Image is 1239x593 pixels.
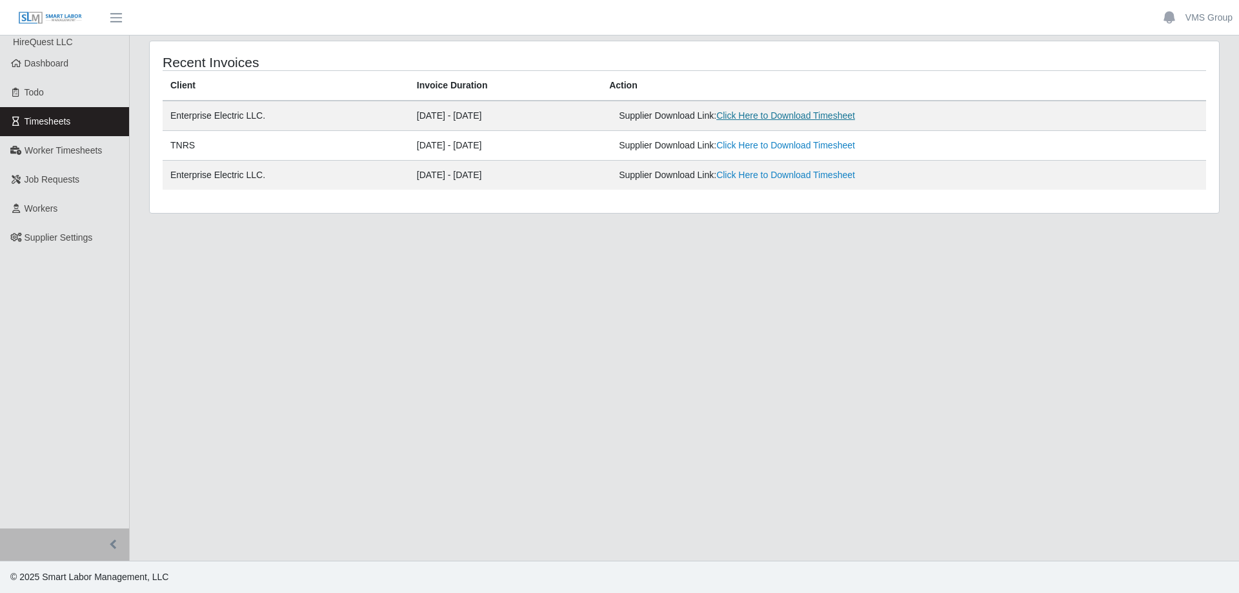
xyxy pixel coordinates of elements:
[1185,11,1233,25] a: VMS Group
[25,203,58,214] span: Workers
[716,170,855,180] a: Click Here to Download Timesheet
[18,11,83,25] img: SLM Logo
[25,87,44,97] span: Todo
[163,131,409,161] td: TNRS
[25,174,80,185] span: Job Requests
[163,71,409,101] th: Client
[601,71,1206,101] th: Action
[25,145,102,156] span: Worker Timesheets
[10,572,168,582] span: © 2025 Smart Labor Management, LLC
[619,109,992,123] div: Supplier Download Link:
[163,161,409,190] td: Enterprise Electric LLC.
[409,71,601,101] th: Invoice Duration
[619,168,992,182] div: Supplier Download Link:
[25,116,71,126] span: Timesheets
[716,110,855,121] a: Click Here to Download Timesheet
[409,161,601,190] td: [DATE] - [DATE]
[716,140,855,150] a: Click Here to Download Timesheet
[619,139,992,152] div: Supplier Download Link:
[409,101,601,131] td: [DATE] - [DATE]
[13,37,73,47] span: HireQuest LLC
[163,54,586,70] h4: Recent Invoices
[25,58,69,68] span: Dashboard
[409,131,601,161] td: [DATE] - [DATE]
[25,232,93,243] span: Supplier Settings
[163,101,409,131] td: Enterprise Electric LLC.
